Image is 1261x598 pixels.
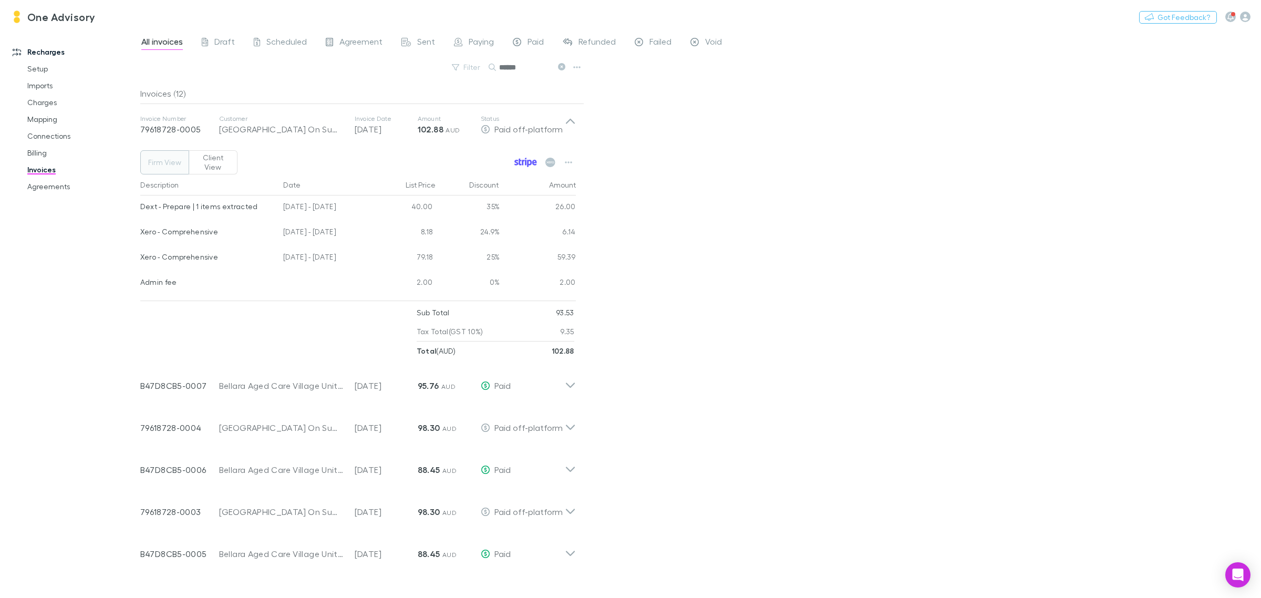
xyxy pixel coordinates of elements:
span: Failed [649,36,671,50]
strong: 102.88 [552,346,574,355]
span: Paid off-platform [494,507,563,517]
div: B47D8CB5-0005Bellara Aged Care Village Unit Trust[DATE]88.45 AUDPaid [132,529,584,571]
strong: Total [417,346,437,355]
p: [DATE] [355,123,418,136]
div: 0% [437,271,500,296]
div: Invoice Number79618728-0005Customer[GEOGRAPHIC_DATA] On Summer Unit TrustInvoice Date[DATE]Amount... [132,104,584,146]
p: B47D8CB5-0007 [140,379,219,392]
div: B47D8CB5-0007Bellara Aged Care Village Unit Trust[DATE]95.76 AUDPaid [132,360,584,403]
strong: 98.30 [418,422,440,433]
p: [DATE] [355,379,418,392]
p: [DATE] [355,421,418,434]
a: Recharges [2,44,148,60]
a: Billing [17,145,148,161]
strong: 88.45 [418,549,440,559]
span: AUD [441,383,456,390]
div: 40.00 [374,195,437,221]
div: 24.9% [437,221,500,246]
p: Sub Total [417,303,450,322]
a: Setup [17,60,148,77]
a: Mapping [17,111,148,128]
span: AUD [442,425,457,432]
span: Paid [494,465,511,475]
span: Scheduled [266,36,307,50]
div: 26.00 [500,195,576,221]
div: Bellara Aged Care Village Unit Trust [219,379,344,392]
span: Paid off-platform [494,124,563,134]
span: Paid [494,549,511,559]
div: 2.00 [374,271,437,296]
div: [DATE] - [DATE] [279,221,374,246]
span: Refunded [578,36,616,50]
div: 59.39 [500,246,576,271]
div: [DATE] - [DATE] [279,195,374,221]
p: Tax Total (GST 10%) [417,322,483,341]
span: AUD [442,551,457,559]
p: [DATE] [355,506,418,518]
div: [GEOGRAPHIC_DATA] On Summer Unit Trust [219,506,344,518]
span: Void [705,36,722,50]
a: Agreements [17,178,148,195]
p: [DATE] [355,548,418,560]
span: AUD [442,509,457,517]
div: 79.18 [374,246,437,271]
img: One Advisory's Logo [11,11,23,23]
p: Invoice Number [140,115,219,123]
div: Xero - Comprehensive [140,246,275,268]
p: Amount [418,115,481,123]
div: 79618728-0004[GEOGRAPHIC_DATA] On Summer Unit Trust[DATE]98.30 AUDPaid off-platform [132,403,584,445]
button: Filter [447,61,487,74]
div: Dext - Prepare | 1 items extracted [140,195,275,218]
p: ( AUD ) [417,342,456,360]
div: Bellara Aged Care Village Unit Trust [219,548,344,560]
p: 79618728-0003 [140,506,219,518]
button: Got Feedback? [1139,11,1217,24]
p: 9.35 [560,322,574,341]
div: 25% [437,246,500,271]
span: All invoices [141,36,183,50]
div: Open Intercom Messenger [1225,562,1250,587]
a: One Advisory [4,4,102,29]
p: B47D8CB5-0006 [140,463,219,476]
div: [GEOGRAPHIC_DATA] On Summer Unit Trust [219,421,344,434]
div: 2.00 [500,271,576,296]
span: Paid off-platform [494,422,563,432]
div: Admin fee [140,271,275,293]
h3: One Advisory [27,11,96,23]
span: Paid [528,36,544,50]
p: Status [481,115,565,123]
span: Sent [417,36,435,50]
p: Customer [219,115,344,123]
div: 8.18 [374,221,437,246]
strong: 88.45 [418,465,440,475]
span: AUD [446,126,460,134]
strong: 95.76 [418,380,439,391]
div: 6.14 [500,221,576,246]
a: Charges [17,94,148,111]
p: Invoice Date [355,115,418,123]
p: 79618728-0005 [140,123,219,136]
span: Paying [469,36,494,50]
span: AUD [442,467,457,475]
p: 93.53 [556,303,574,322]
button: Firm View [140,150,189,174]
div: Bellara Aged Care Village Unit Trust [219,463,344,476]
p: 79618728-0004 [140,421,219,434]
p: [DATE] [355,463,418,476]
span: Agreement [339,36,383,50]
div: [GEOGRAPHIC_DATA] On Summer Unit Trust [219,123,344,136]
a: Invoices [17,161,148,178]
p: B47D8CB5-0005 [140,548,219,560]
div: Xero - Comprehensive [140,221,275,243]
div: B47D8CB5-0006Bellara Aged Care Village Unit Trust[DATE]88.45 AUDPaid [132,445,584,487]
button: Client View [189,150,237,174]
span: Paid [494,380,511,390]
div: [DATE] - [DATE] [279,246,374,271]
strong: 102.88 [418,124,443,135]
strong: 98.30 [418,507,440,517]
a: Connections [17,128,148,145]
span: Draft [214,36,235,50]
a: Imports [17,77,148,94]
div: 35% [437,195,500,221]
div: 79618728-0003[GEOGRAPHIC_DATA] On Summer Unit Trust[DATE]98.30 AUDPaid off-platform [132,487,584,529]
